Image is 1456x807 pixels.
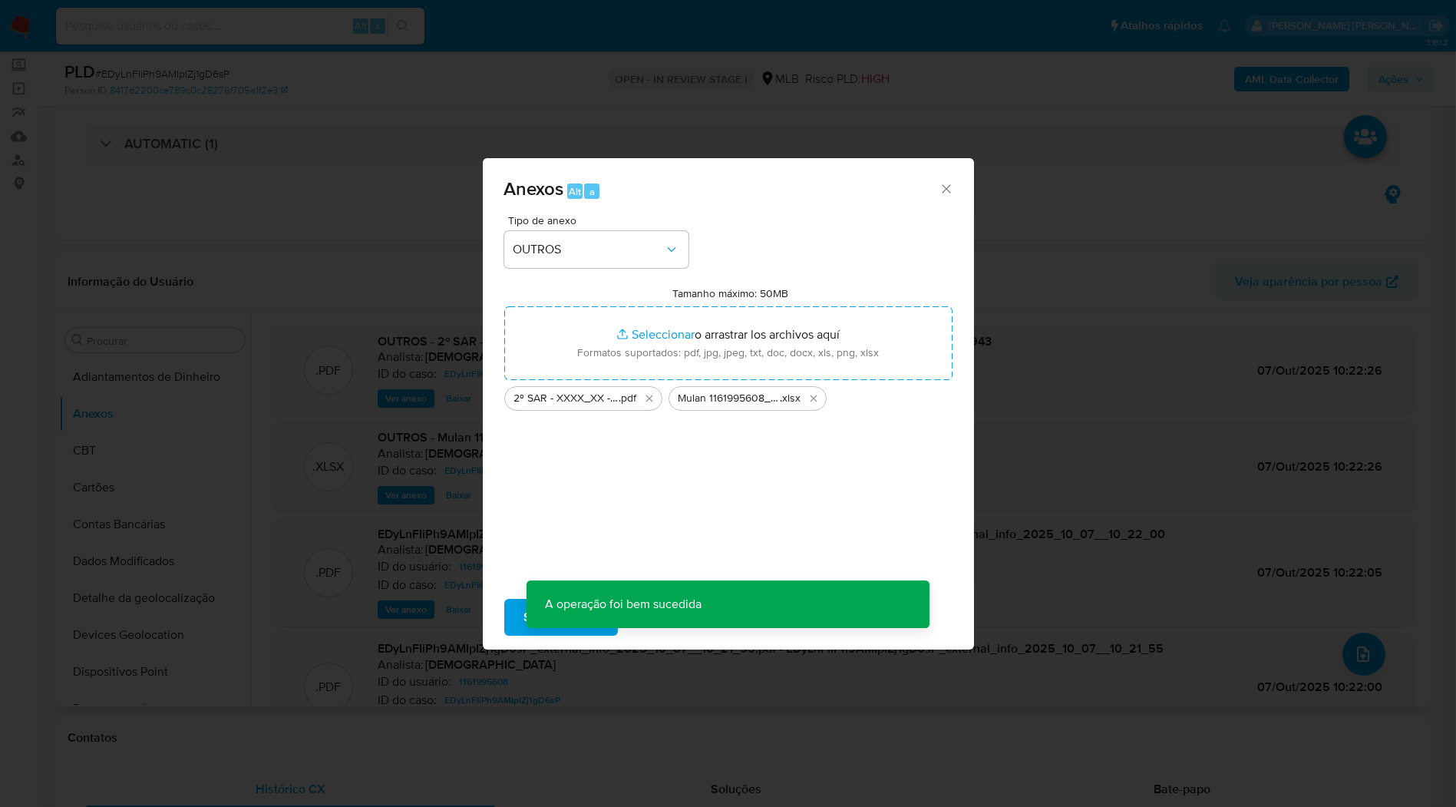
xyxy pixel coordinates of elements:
ul: Archivos seleccionados [504,380,953,411]
span: OUTROS [513,242,664,257]
span: 2º SAR - XXXX_XX - CNPJ 48017635000128 - [PERSON_NAME] DE [PERSON_NAME] 05212684943 [514,391,619,406]
button: Eliminar 2º SAR - XXXX_XX - CNPJ 48017635000128 - PABLO FREITA DE PAULA 05212684943.pdf [640,389,659,408]
button: Cerrar [939,181,953,195]
button: OUTROS [504,231,688,268]
span: .xlsx [781,391,801,406]
span: Alt [569,184,581,199]
span: Cancelar [644,600,694,634]
span: a [589,184,595,199]
button: Eliminar Mulan 1161995608_2025_10_02_08_25_51.xlsx [804,389,823,408]
p: A operação foi bem sucedida [527,580,720,628]
span: .pdf [619,391,637,406]
span: Anexos [504,175,564,202]
button: Subir arquivo [504,599,618,636]
span: Mulan 1161995608_2025_10_02_08_25_51 [678,391,781,406]
span: Tipo de anexo [508,215,692,226]
label: Tamanho máximo: 50MB [672,286,788,300]
span: Subir arquivo [524,600,598,634]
